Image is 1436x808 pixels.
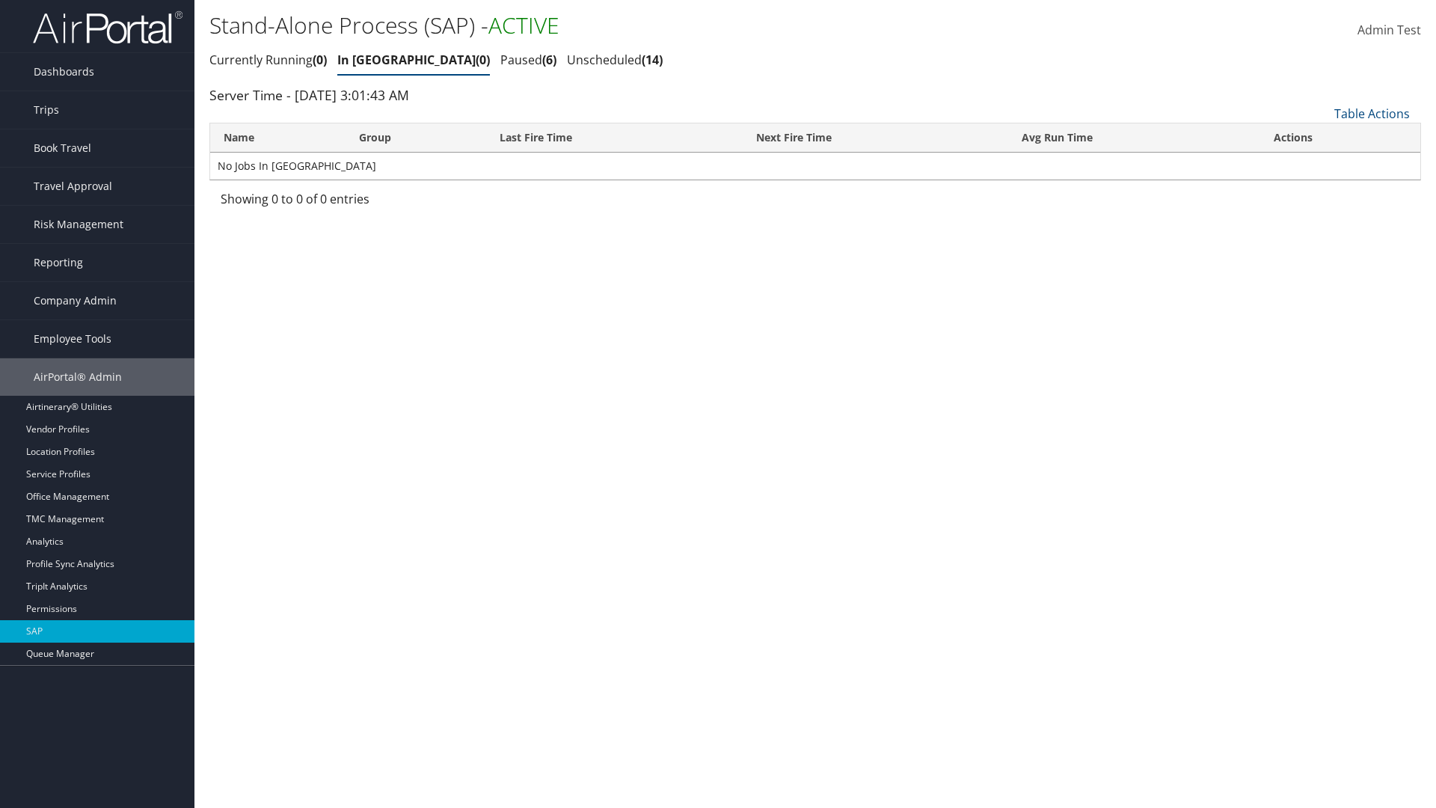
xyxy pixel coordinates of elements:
[1008,123,1261,153] th: Avg Run Time: activate to sort column ascending
[210,123,346,153] th: Name: activate to sort column ascending
[34,320,111,358] span: Employee Tools
[34,129,91,167] span: Book Travel
[34,206,123,243] span: Risk Management
[642,52,663,68] span: 14
[486,123,743,153] th: Last Fire Time: activate to sort column ascending
[209,85,1421,105] div: Server Time - [DATE] 3:01:43 AM
[221,190,501,215] div: Showing 0 to 0 of 0 entries
[34,53,94,91] span: Dashboards
[1260,123,1420,153] th: Actions
[34,168,112,205] span: Travel Approval
[34,91,59,129] span: Trips
[210,153,1420,180] td: No Jobs In [GEOGRAPHIC_DATA]
[34,282,117,319] span: Company Admin
[34,244,83,281] span: Reporting
[209,10,1017,41] h1: Stand-Alone Process (SAP) -
[313,52,327,68] span: 0
[33,10,182,45] img: airportal-logo.png
[500,52,556,68] a: Paused6
[567,52,663,68] a: Unscheduled14
[542,52,556,68] span: 6
[209,52,327,68] a: Currently Running0
[34,358,122,396] span: AirPortal® Admin
[346,123,485,153] th: Group: activate to sort column ascending
[1357,22,1421,38] span: Admin Test
[488,10,559,40] span: ACTIVE
[1357,7,1421,54] a: Admin Test
[1334,105,1410,122] a: Table Actions
[743,123,1008,153] th: Next Fire Time: activate to sort column descending
[476,52,490,68] span: 0
[337,52,490,68] a: In [GEOGRAPHIC_DATA]0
